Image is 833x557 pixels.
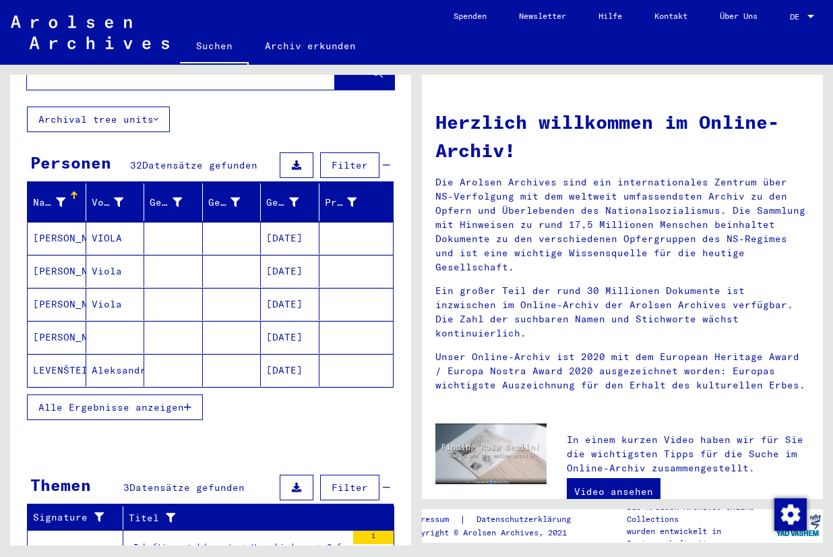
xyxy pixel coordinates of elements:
mat-cell: [PERSON_NAME] [28,255,86,287]
button: Filter [320,475,379,500]
mat-cell: LEVENŠTEINS [28,354,86,386]
div: Signature [33,507,123,529]
div: Titel [129,507,377,529]
mat-header-cell: Geburtsdatum [261,183,319,221]
a: Impressum [406,512,460,527]
h1: Herzlich willkommen im Online-Archiv! [435,108,809,165]
mat-header-cell: Geburtsname [144,183,203,221]
mat-cell: [DATE] [261,288,319,320]
div: Themen [30,473,91,497]
div: Geburtsname [150,192,202,213]
mat-cell: [PERSON_NAME] [28,222,86,254]
div: Geburtsdatum [266,192,319,213]
p: In einem kurzen Video haben wir für Sie die wichtigsten Tipps für die Suche im Online-Archiv zusa... [567,433,809,475]
span: Datensätze gefunden [129,481,245,494]
div: Zustimmung ändern [774,498,806,530]
mat-cell: [DATE] [261,222,319,254]
mat-cell: Viola [86,288,145,320]
span: 32 [130,159,142,171]
div: Vorname [92,196,124,210]
div: Signature [33,510,106,525]
div: | [406,512,587,527]
a: Video ansehen [567,478,660,505]
div: Prisoner # [325,192,377,213]
div: Geburtsname [150,196,182,210]
mat-cell: [PERSON_NAME] [28,288,86,320]
mat-cell: [PERSON_NAME] [28,321,86,353]
div: 1 [353,531,394,544]
p: Die Arolsen Archives Online-Collections [627,501,773,525]
div: Titel [129,511,361,525]
div: Nachname [33,192,86,213]
div: Geburt‏ [208,196,241,210]
a: Archiv erkunden [249,30,372,62]
mat-cell: Viola [86,255,145,287]
p: wurden entwickelt in Partnerschaft mit [627,525,773,550]
div: Geburt‏ [208,192,261,213]
mat-header-cell: Vorname [86,183,145,221]
span: DE [790,12,805,22]
button: Filter [320,152,379,178]
mat-header-cell: Prisoner # [319,183,394,221]
img: Arolsen_neg.svg [11,16,169,49]
p: Die Arolsen Archives sind ein internationales Zentrum über NS-Verfolgung mit dem weltweit umfasse... [435,175,809,274]
img: video.jpg [435,423,547,484]
div: Geburtsdatum [266,196,299,210]
div: Nachname [33,196,65,210]
button: Alle Ergebnisse anzeigen [27,394,203,420]
img: yv_logo.png [773,508,824,542]
mat-header-cell: Nachname [28,183,86,221]
mat-cell: [DATE] [261,354,319,386]
span: Alle Ergebnisse anzeigen [38,401,184,413]
mat-cell: [DATE] [261,255,319,287]
img: Zustimmung ändern [774,498,807,531]
mat-cell: Aleksandrs [86,354,145,386]
a: Suchen [180,30,249,65]
p: Copyright © Arolsen Archives, 2021 [406,527,587,539]
mat-header-cell: Geburt‏ [203,183,261,221]
span: 3 [123,481,129,494]
span: Datensätze gefunden [142,159,257,171]
mat-cell: VIOLA [86,222,145,254]
mat-cell: [DATE] [261,321,319,353]
p: Unser Online-Archiv ist 2020 mit dem European Heritage Award / Europa Nostra Award 2020 ausgezeic... [435,350,809,392]
p: Ein großer Teil der rund 30 Millionen Dokumente ist inzwischen im Online-Archiv der Arolsen Archi... [435,284,809,341]
button: Archival tree units [27,107,170,132]
div: Vorname [92,192,144,213]
a: Datenschutzerklärung [466,512,587,527]
div: Prisoner # [325,196,357,210]
span: Filter [332,159,368,171]
span: Filter [332,481,368,494]
div: Personen [30,150,111,175]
